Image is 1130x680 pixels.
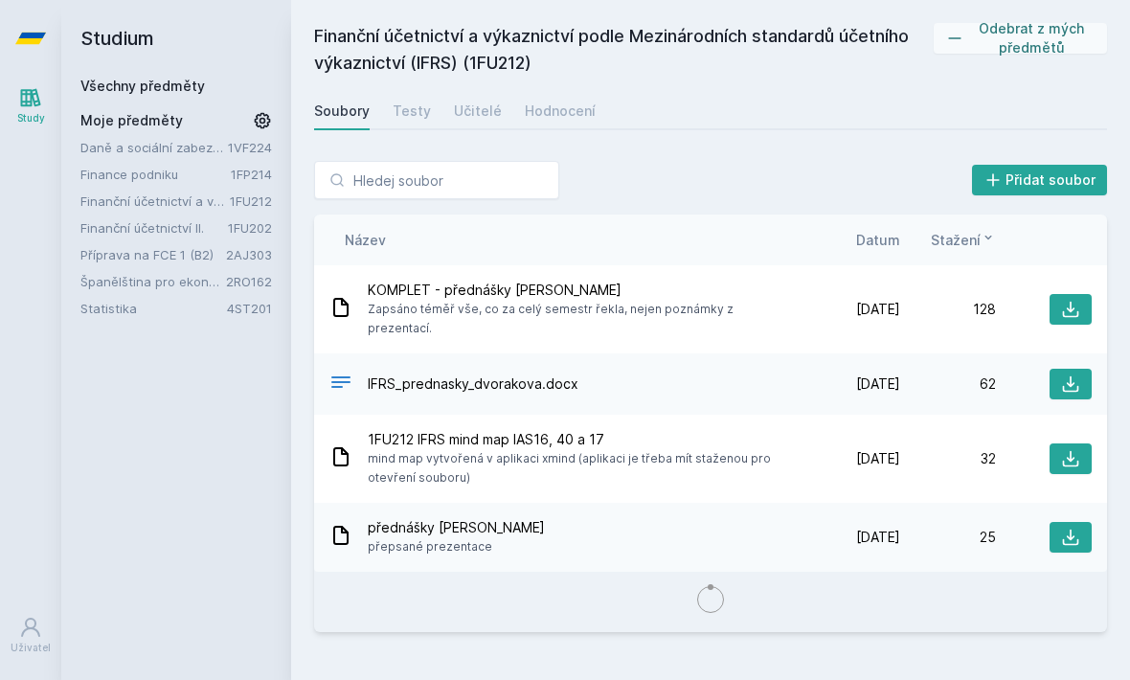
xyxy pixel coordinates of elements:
[226,274,272,289] a: 2RO162
[329,371,352,398] div: DOCX
[393,102,431,121] div: Testy
[454,102,502,121] div: Učitelé
[80,138,228,157] a: Daně a sociální zabezpečení
[368,300,797,338] span: Zapsáno téměř vše, co za celý semestr řekla, nejen poznámky z prezentací.
[226,247,272,262] a: 2AJ303
[80,218,228,238] a: Finanční účetnictví II.
[80,78,205,94] a: Všechny předměty
[900,300,996,319] div: 128
[80,165,231,184] a: Finance podniku
[314,161,559,199] input: Hledej soubor
[17,111,45,125] div: Study
[856,374,900,394] span: [DATE]
[856,230,900,250] button: Datum
[228,140,272,155] a: 1VF224
[525,102,596,121] div: Hodnocení
[228,220,272,236] a: 1FU202
[368,449,797,487] span: mind map vytvořená v aplikaci xmind (aplikaci je třeba mít staženou pro otevření souboru)
[231,167,272,182] a: 1FP214
[345,230,386,250] button: Název
[931,230,996,250] button: Stažení
[368,281,797,300] span: KOMPLET - přednášky [PERSON_NAME]
[227,301,272,316] a: 4ST201
[454,92,502,130] a: Učitelé
[80,245,226,264] a: Příprava na FCE 1 (B2)
[856,528,900,547] span: [DATE]
[856,300,900,319] span: [DATE]
[230,193,272,209] a: 1FU212
[368,537,545,556] span: přepsané prezentace
[856,449,900,468] span: [DATE]
[80,272,226,291] a: Španělština pro ekonomy - základní úroveň 2 (A1)
[900,528,996,547] div: 25
[368,430,797,449] span: 1FU212 IFRS mind map IAS16, 40 a 17
[368,374,578,394] span: IFRS_prednasky_dvorakova.docx
[934,23,1107,54] button: Odebrat z mých předmětů
[314,23,934,77] h2: Finanční účetnictví a výkaznictví podle Mezinárodních standardů účetního výkaznictví (IFRS) (1FU212)
[393,92,431,130] a: Testy
[368,518,545,537] span: přednášky [PERSON_NAME]
[314,92,370,130] a: Soubory
[314,102,370,121] div: Soubory
[4,77,57,135] a: Study
[80,111,183,130] span: Moje předměty
[11,641,51,655] div: Uživatel
[900,449,996,468] div: 32
[972,165,1108,195] button: Přidat soubor
[525,92,596,130] a: Hodnocení
[80,192,230,211] a: Finanční účetnictví a výkaznictví podle Mezinárodních standardů účetního výkaznictví (IFRS)
[900,374,996,394] div: 62
[931,230,981,250] span: Stažení
[4,606,57,665] a: Uživatel
[80,299,227,318] a: Statistika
